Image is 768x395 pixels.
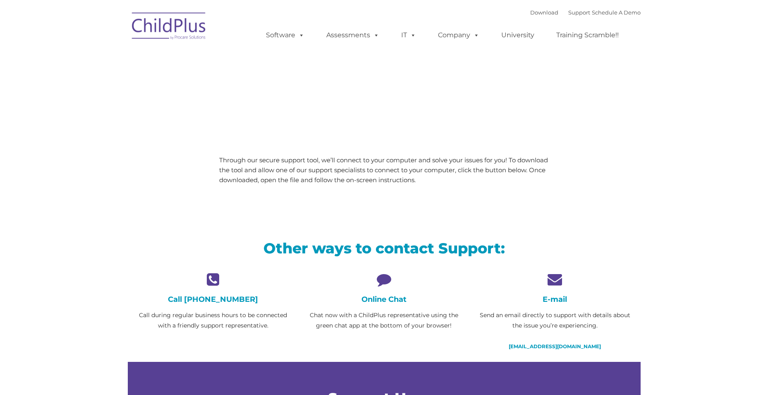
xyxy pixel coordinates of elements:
a: IT [393,27,424,43]
p: Chat now with a ChildPlus representative using the green chat app at the bottom of your browser! [305,310,463,331]
h4: Call [PHONE_NUMBER] [134,295,292,304]
p: Send an email directly to support with details about the issue you’re experiencing. [476,310,634,331]
a: Assessments [318,27,388,43]
a: Company [430,27,488,43]
a: Support [568,9,590,16]
img: ChildPlus by Procare Solutions [128,7,211,48]
a: Download [530,9,558,16]
a: Training Scramble!! [548,27,627,43]
p: Through our secure support tool, we’ll connect to your computer and solve your issues for you! To... [219,155,549,185]
font: | [530,9,641,16]
span: LiveSupport with SplashTop [134,60,443,85]
a: University [493,27,543,43]
h4: Online Chat [305,295,463,304]
p: Call during regular business hours to be connected with a friendly support representative. [134,310,292,331]
a: [EMAIL_ADDRESS][DOMAIN_NAME] [509,343,601,349]
h4: E-mail [476,295,634,304]
a: Software [258,27,313,43]
h2: Other ways to contact Support: [134,239,634,258]
a: Schedule A Demo [592,9,641,16]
